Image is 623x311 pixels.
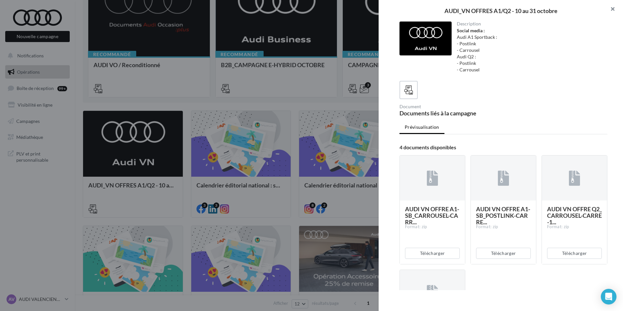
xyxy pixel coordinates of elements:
div: Format: zip [405,224,460,230]
div: Open Intercom Messenger [601,289,616,304]
div: Document [399,104,501,109]
div: Documents liés à la campagne [399,110,501,116]
div: Format: zip [547,224,602,230]
button: Télécharger [547,248,602,259]
div: AUDI_VN OFFRES A1/Q2 - 10 au 31 octobre [389,8,613,14]
span: AUDI VN OFFRE Q2_CARROUSEL-CARRE-1... [547,205,602,226]
div: Description [457,22,602,26]
div: Audi A1 Sportback : - Postlink - Carrousel Audi Q2 : - Postlink - Carrousel [457,27,602,73]
button: Télécharger [405,248,460,259]
strong: Social media : [457,28,485,33]
span: AUDI VN OFFRE A1-SB_CARROUSEL-CARR... [405,205,459,226]
button: Télécharger [476,248,531,259]
span: AUDI VN OFFRE A1-SB_POSTLINK-CARRE... [476,205,530,226]
div: 4 documents disponibles [399,145,607,150]
div: Format: zip [476,224,531,230]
